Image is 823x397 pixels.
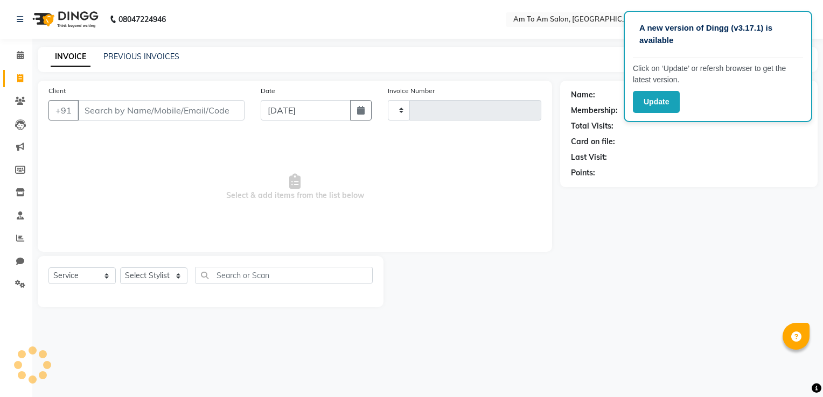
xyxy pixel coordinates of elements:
[571,167,595,179] div: Points:
[571,105,618,116] div: Membership:
[48,100,79,120] button: +91
[261,86,275,96] label: Date
[639,22,797,46] p: A new version of Dingg (v3.17.1) is available
[103,52,179,61] a: PREVIOUS INVOICES
[633,63,803,86] p: Click on ‘Update’ or refersh browser to get the latest version.
[196,267,373,283] input: Search or Scan
[118,4,166,34] b: 08047224946
[48,133,541,241] span: Select & add items from the list below
[48,86,66,96] label: Client
[388,86,435,96] label: Invoice Number
[51,47,90,67] a: INVOICE
[78,100,245,120] input: Search by Name/Mobile/Email/Code
[633,91,680,113] button: Update
[27,4,101,34] img: logo
[571,120,613,132] div: Total Visits:
[571,152,607,163] div: Last Visit:
[571,136,615,147] div: Card on file:
[571,89,595,101] div: Name:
